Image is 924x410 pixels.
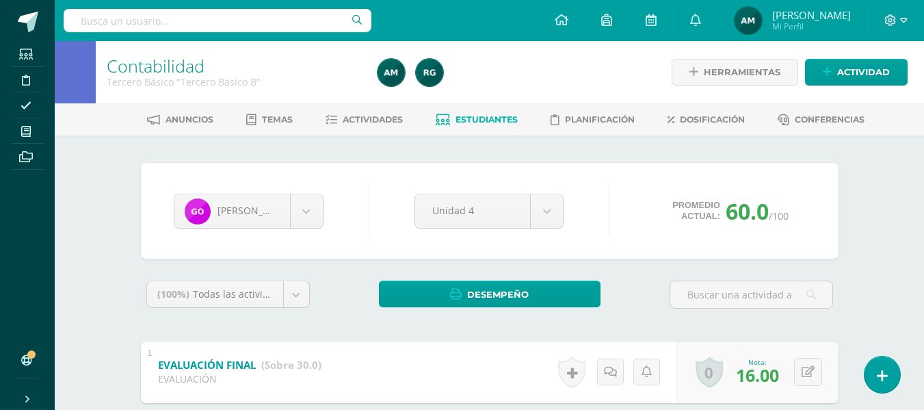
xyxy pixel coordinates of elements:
div: Nota: [736,357,779,367]
img: 09ff674d68efe52c25f03c97fc906881.png [735,7,762,34]
span: Herramientas [704,60,780,85]
a: [PERSON_NAME] [174,194,323,228]
a: Dosificación [668,109,745,131]
span: Actividades [343,114,403,125]
span: Planificación [565,114,635,125]
a: Actividades [326,109,403,131]
span: [PERSON_NAME] [217,204,294,217]
div: EVALUACIÓN [158,372,321,385]
a: Planificación [551,109,635,131]
img: 09ff674d68efe52c25f03c97fc906881.png [378,59,405,86]
span: Promedio actual: [672,200,720,222]
strong: (Sobre 30.0) [261,358,321,372]
a: Contabilidad [107,54,204,77]
span: Estudiantes [456,114,518,125]
a: Temas [246,109,293,131]
a: Conferencias [778,109,864,131]
a: Herramientas [672,59,798,86]
span: [PERSON_NAME] [772,8,851,22]
img: e044b199acd34bf570a575bac584e1d1.png [416,59,443,86]
span: Temas [262,114,293,125]
input: Buscar una actividad aquí... [670,281,832,308]
a: 0 [696,357,723,388]
span: Anuncios [166,114,213,125]
h1: Contabilidad [107,56,361,75]
span: Todas las actividades de esta unidad [193,287,362,300]
a: Actividad [805,59,908,86]
span: Desempeño [467,282,529,307]
span: 60.0 [726,196,769,226]
b: EVALUACIÓN FINAL [158,358,256,372]
span: Dosificación [680,114,745,125]
a: Desempeño [379,281,600,307]
span: (100%) [157,287,189,300]
input: Busca un usuario... [64,9,371,32]
a: Anuncios [147,109,213,131]
div: Tercero Básico 'Tercero Básico B' [107,75,361,88]
span: Conferencias [795,114,864,125]
span: /100 [769,209,789,222]
span: Actividad [837,60,890,85]
a: (100%)Todas las actividades de esta unidad [147,281,309,307]
a: EVALUACIÓN FINAL (Sobre 30.0) [158,355,321,376]
a: Unidad 4 [415,194,563,228]
span: 16.00 [736,363,779,387]
span: Mi Perfil [772,21,851,32]
a: Estudiantes [436,109,518,131]
span: Unidad 4 [432,194,513,227]
img: eafd0ad04b64ff33048571c4f9282601.png [185,198,211,225]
